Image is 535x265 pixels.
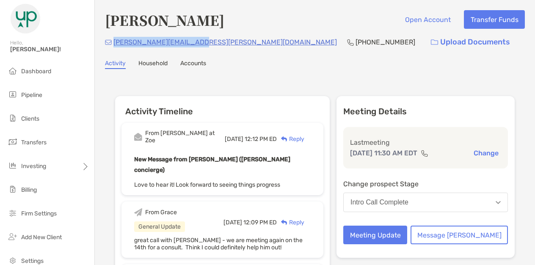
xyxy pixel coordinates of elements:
[21,186,37,193] span: Billing
[8,113,18,123] img: clients icon
[113,37,337,47] p: [PERSON_NAME][EMAIL_ADDRESS][PERSON_NAME][DOMAIN_NAME]
[134,208,142,216] img: Event icon
[343,193,508,212] button: Intro Call Complete
[8,66,18,76] img: dashboard icon
[343,106,508,117] p: Meeting Details
[21,139,47,146] span: Transfers
[134,181,280,188] span: Love to hear it! Look forward to seeing things progress
[8,89,18,99] img: pipeline icon
[10,3,41,34] img: Zoe Logo
[105,60,126,69] a: Activity
[134,133,142,141] img: Event icon
[8,137,18,147] img: transfers icon
[496,201,501,204] img: Open dropdown arrow
[347,39,354,46] img: Phone Icon
[245,135,277,143] span: 12:12 PM ED
[105,10,224,30] h4: [PERSON_NAME]
[8,160,18,171] img: investing icon
[281,136,287,142] img: Reply icon
[277,135,304,144] div: Reply
[277,218,304,227] div: Reply
[134,156,290,174] b: New Message from [PERSON_NAME] ([PERSON_NAME] concierge)
[225,135,243,143] span: [DATE]
[343,226,407,244] button: Meeting Update
[21,257,44,265] span: Settings
[223,219,242,226] span: [DATE]
[138,60,168,69] a: Household
[21,163,46,170] span: Investing
[134,221,185,232] div: General Update
[8,184,18,194] img: billing icon
[398,10,457,29] button: Open Account
[21,115,39,122] span: Clients
[105,40,112,45] img: Email Icon
[343,179,508,189] p: Change prospect Stage
[21,234,62,241] span: Add New Client
[243,219,277,226] span: 12:09 PM ED
[350,199,408,206] div: Intro Call Complete
[134,237,303,251] span: great call with [PERSON_NAME] - we are meeting again on the 14th for a consult. Think I could def...
[464,10,525,29] button: Transfer Funds
[21,210,57,217] span: Firm Settings
[8,232,18,242] img: add_new_client icon
[350,137,501,148] p: Last meeting
[425,33,516,51] a: Upload Documents
[411,226,508,244] button: Message [PERSON_NAME]
[431,39,438,45] img: button icon
[471,149,501,157] button: Change
[21,68,51,75] span: Dashboard
[8,208,18,218] img: firm-settings icon
[145,130,225,144] div: From [PERSON_NAME] at Zoe
[145,209,177,216] div: From Grace
[281,220,287,225] img: Reply icon
[21,91,42,99] span: Pipeline
[115,96,330,116] h6: Activity Timeline
[421,150,428,157] img: communication type
[356,37,415,47] p: [PHONE_NUMBER]
[10,46,89,53] span: [PERSON_NAME]!
[350,148,417,158] p: [DATE] 11:30 AM EDT
[180,60,206,69] a: Accounts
